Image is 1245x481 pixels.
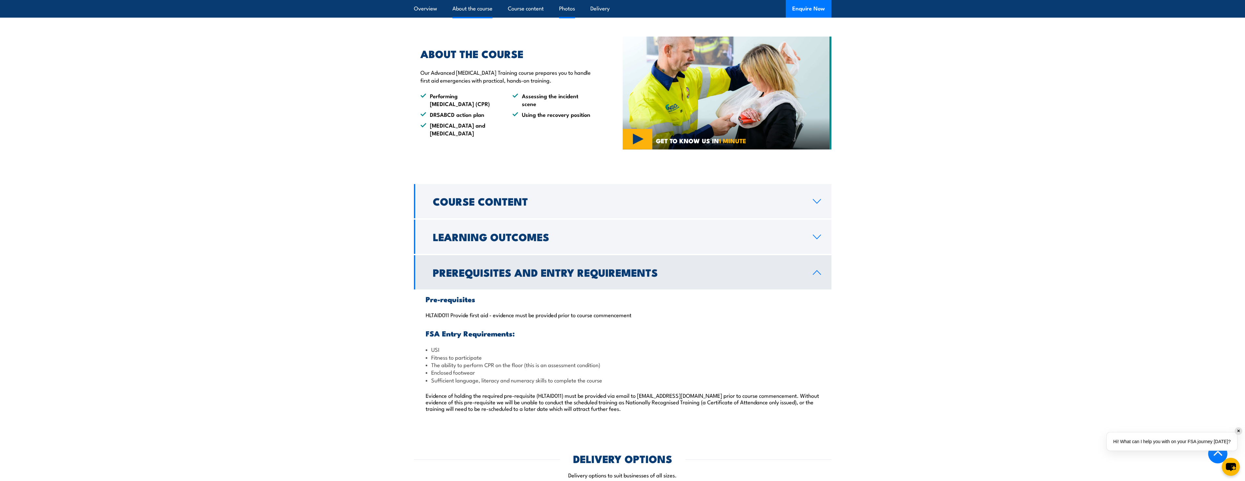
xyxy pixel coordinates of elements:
[623,37,831,149] img: Website Video Tile (2)
[426,346,820,353] li: USI
[414,220,831,254] a: Learning Outcomes
[426,376,820,384] li: Sufficient language, literacy and numeracy skills to complete the course
[426,368,820,376] li: Enclosed footwear
[414,255,831,289] a: Prerequisites and Entry Requirements
[420,111,501,118] li: DRSABCD action plan
[1107,432,1237,451] div: Hi! What can I help you with on your FSA journey [DATE]?
[433,196,802,206] h2: Course Content
[414,184,831,218] a: Course Content
[719,136,746,145] strong: 1 MINUTE
[426,353,820,361] li: Fitness to participate
[1235,427,1242,435] div: ✕
[426,330,820,337] h3: FSA Entry Requirements:
[573,454,672,463] h2: DELIVERY OPTIONS
[420,121,501,137] li: [MEDICAL_DATA] and [MEDICAL_DATA]
[433,268,802,277] h2: Prerequisites and Entry Requirements
[426,311,820,318] p: HLTAID011 Provide first aid - evidence must be provided prior to course commencement
[1222,458,1240,476] button: chat-button
[512,92,593,107] li: Assessing the incident scene
[426,295,820,303] h3: Pre-requisites
[426,392,820,411] p: Evidence of holding the required pre-requisite (HLTAID011) must be provided via email to [EMAIL_A...
[426,361,820,368] li: The ability to perform CPR on the floor (this is an assessment condition)
[433,232,802,241] h2: Learning Outcomes
[656,138,746,144] span: GET TO KNOW US IN
[414,471,831,479] p: Delivery options to suit businesses of all sizes.
[420,49,593,58] h2: ABOUT THE COURSE
[420,92,501,107] li: Performing [MEDICAL_DATA] (CPR)
[420,69,593,84] p: Our Advanced [MEDICAL_DATA] Training course prepares you to handle first aid emergencies with pra...
[512,111,593,118] li: Using the recovery position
